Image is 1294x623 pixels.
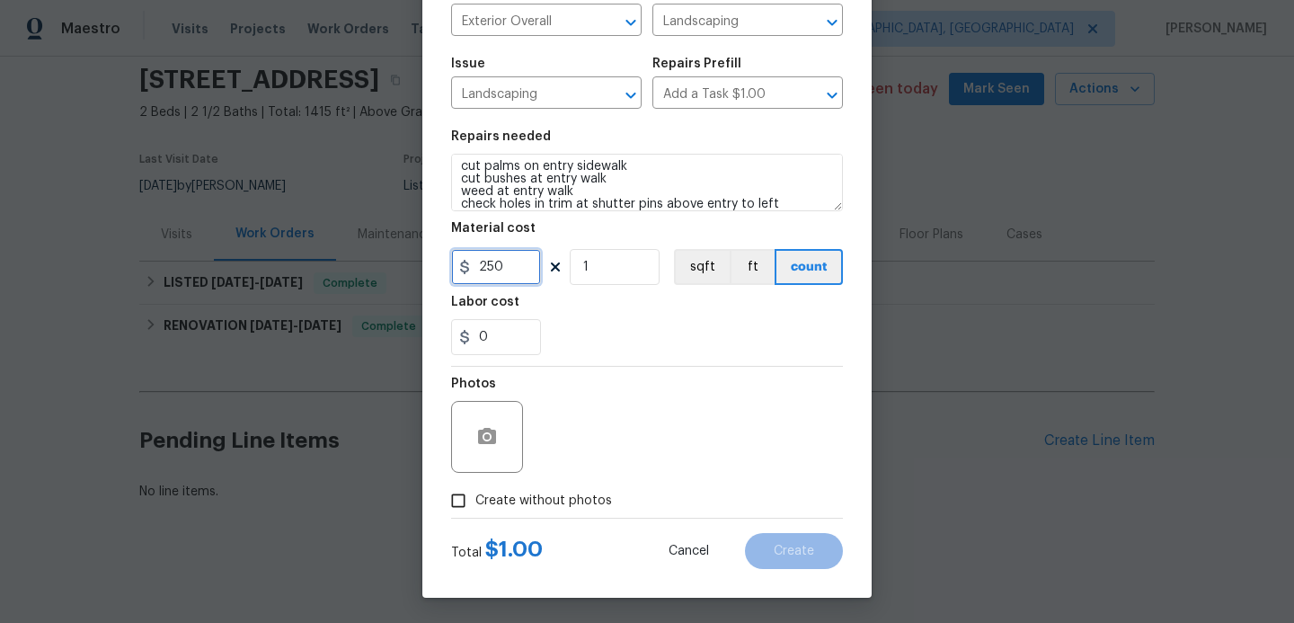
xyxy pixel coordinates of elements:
[745,533,843,569] button: Create
[451,222,536,235] h5: Material cost
[652,58,741,70] h5: Repairs Prefill
[640,533,738,569] button: Cancel
[820,83,845,108] button: Open
[774,545,814,558] span: Create
[451,154,843,211] textarea: cut palms on entry sidewalk cut bushes at entry walk weed at entry walk check holes in trim at sh...
[485,538,543,560] span: $ 1.00
[451,378,496,390] h5: Photos
[475,492,612,511] span: Create without photos
[451,58,485,70] h5: Issue
[674,249,730,285] button: sqft
[820,10,845,35] button: Open
[451,130,551,143] h5: Repairs needed
[730,249,775,285] button: ft
[775,249,843,285] button: count
[669,545,709,558] span: Cancel
[618,83,643,108] button: Open
[451,296,519,308] h5: Labor cost
[451,540,543,562] div: Total
[618,10,643,35] button: Open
